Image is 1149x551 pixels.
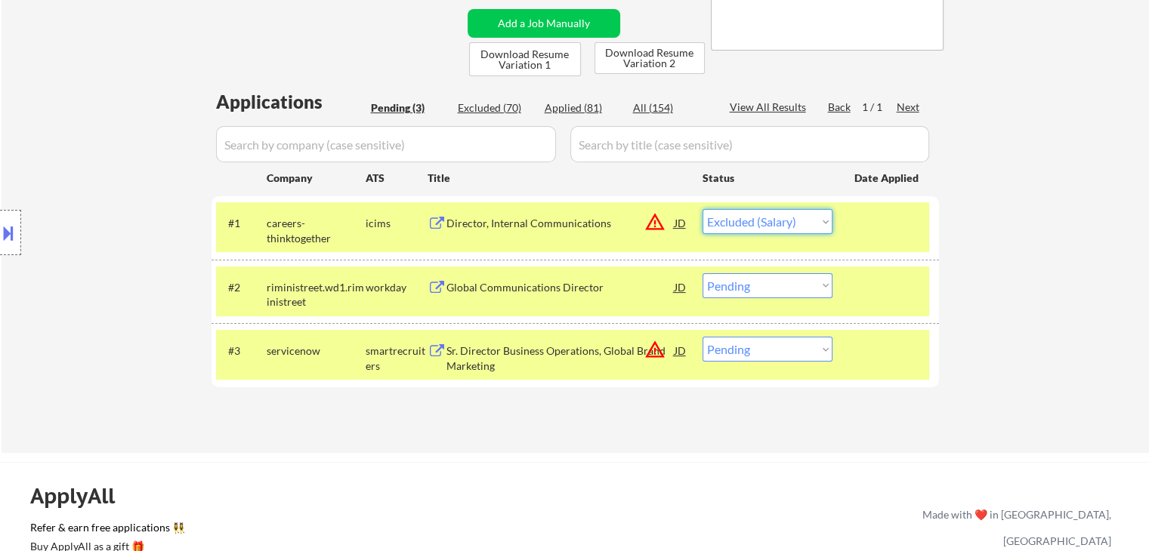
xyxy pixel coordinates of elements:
div: riministreet.wd1.riministreet [267,280,366,309]
button: Download Resume Variation 1 [469,42,581,76]
input: Search by company (case sensitive) [216,126,556,162]
div: Back [828,100,852,115]
div: Excluded (70) [458,100,533,115]
div: View All Results [730,100,811,115]
div: Next [897,100,921,115]
div: JD [673,337,688,364]
div: icims [366,216,428,231]
div: Global Communications Director [446,280,675,295]
div: JD [673,209,688,236]
button: Add a Job Manually [468,9,620,38]
div: ATS [366,171,428,186]
div: Pending (3) [371,100,446,115]
div: Title [428,171,688,186]
div: workday [366,280,428,295]
div: Company [267,171,366,186]
a: Refer & earn free applications 👯‍♀️ [30,522,607,538]
div: ApplyAll [30,483,132,509]
div: smartrecruiters [366,343,428,373]
div: Applications [216,93,366,111]
div: servicenow [267,343,366,359]
button: Download Resume Variation 2 [595,42,705,74]
input: Search by title (case sensitive) [570,126,929,162]
div: careers-thinktogether [267,216,366,245]
button: warning_amber [644,211,666,232]
div: 1 / 1 [862,100,897,115]
div: Date Applied [854,171,921,186]
div: Status [703,164,832,191]
div: JD [673,273,688,300]
button: warning_amber [644,339,666,360]
div: Applied (81) [545,100,620,115]
div: All (154) [633,100,709,115]
div: Director, Internal Communications [446,216,675,231]
div: Sr. Director Business Operations, Global Brand Marketing [446,343,675,373]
